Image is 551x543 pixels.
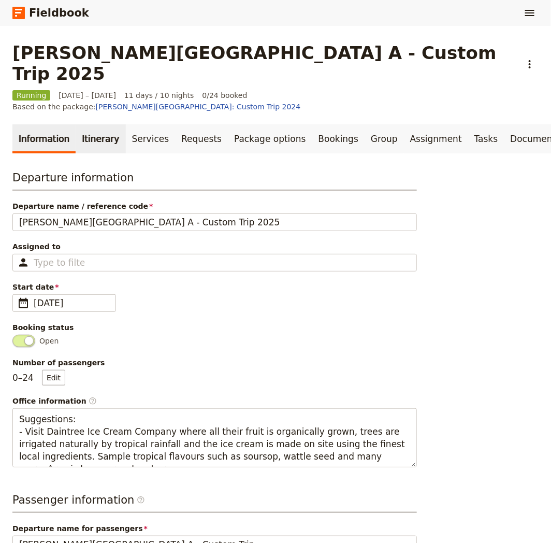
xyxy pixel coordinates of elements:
[12,4,89,22] a: Fieldbook
[12,201,417,211] span: Departure name / reference code
[96,103,301,111] a: [PERSON_NAME][GEOGRAPHIC_DATA]: Custom Trip 2024
[404,124,468,153] a: Assignment
[42,370,65,385] button: Number of passengers0–24
[175,124,228,153] a: Requests
[34,297,109,309] span: [DATE]
[12,282,417,292] span: Start date
[137,496,145,504] span: ​
[12,492,417,513] h3: Passenger information
[521,55,539,73] button: Actions
[59,90,116,101] span: [DATE] – [DATE]
[12,170,417,191] h3: Departure information
[365,124,404,153] a: Group
[12,90,50,101] span: Running
[468,124,504,153] a: Tasks
[12,523,417,534] span: Departure name for passengers
[137,496,145,508] span: ​
[17,297,30,309] span: ​
[76,124,125,153] a: Itinerary
[12,241,417,252] span: Assigned to
[312,124,365,153] a: Bookings
[521,4,539,22] button: Show menu
[12,358,417,368] span: Number of passengers
[39,336,59,346] span: Open
[12,370,65,385] p: 0 – 24
[126,124,176,153] a: Services
[34,256,84,269] input: Assigned to
[12,124,76,153] a: Information
[12,322,417,333] div: Booking status
[89,397,97,405] span: ​
[12,396,417,406] span: Office information
[124,90,194,101] span: 11 days / 10 nights
[12,408,417,467] textarea: Office information​
[228,124,312,153] a: Package options
[12,102,300,112] span: Based on the package:
[202,90,247,101] span: 0/24 booked
[12,42,515,84] h1: [PERSON_NAME][GEOGRAPHIC_DATA] A - Custom Trip 2025
[12,213,417,231] input: Departure name / reference code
